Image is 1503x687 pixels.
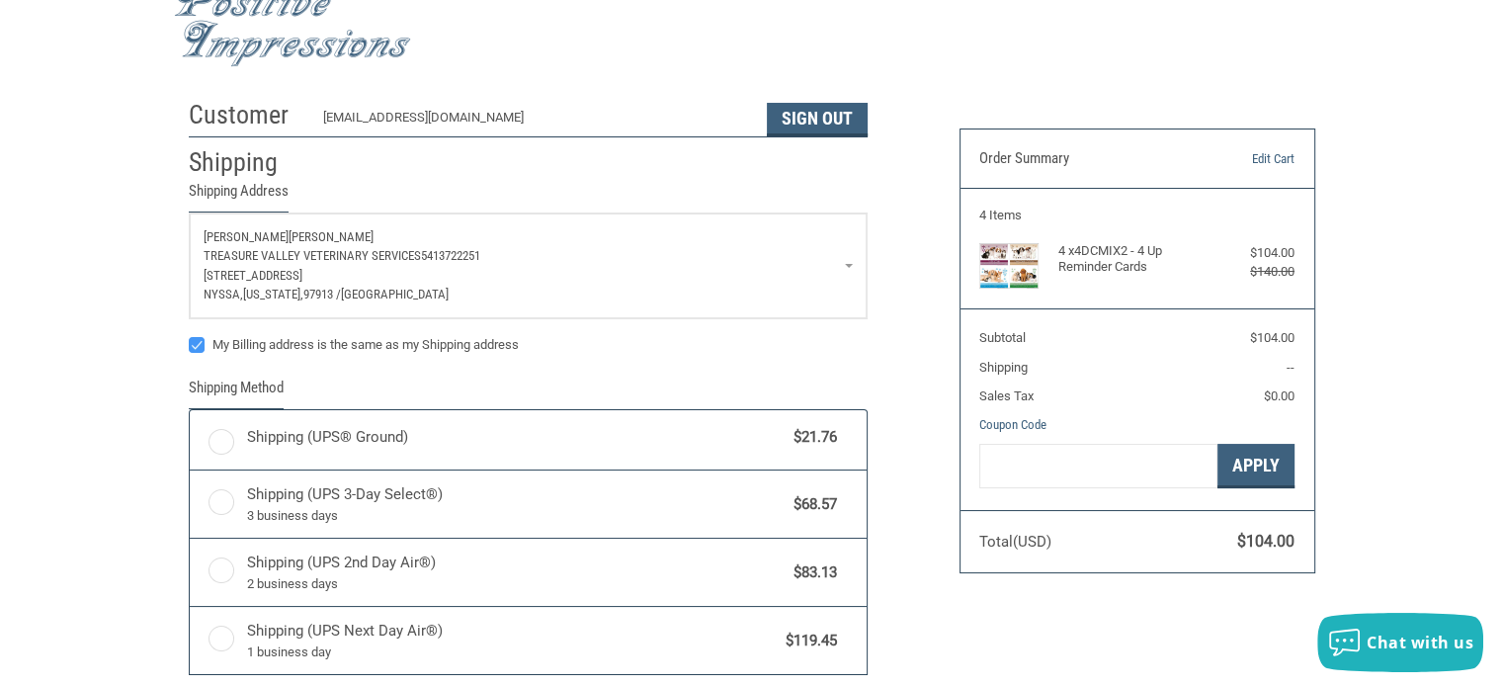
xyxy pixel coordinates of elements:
[247,506,785,526] span: 3 business days
[1237,532,1294,551] span: $104.00
[247,574,785,594] span: 2 business days
[204,268,302,283] span: [STREET_ADDRESS]
[1215,243,1294,263] div: $104.00
[189,337,868,353] label: My Billing address is the same as my Shipping address
[247,643,777,662] span: 1 business day
[777,630,838,652] span: $119.45
[421,248,480,263] span: 5413722251
[243,287,303,301] span: [US_STATE],
[247,483,785,525] span: Shipping (UPS 3-Day Select®)
[204,287,243,301] span: Nyssa,
[979,533,1051,551] span: Total (USD)
[785,426,838,449] span: $21.76
[979,360,1028,375] span: Shipping
[785,493,838,516] span: $68.57
[289,229,374,244] span: [PERSON_NAME]
[247,620,777,661] span: Shipping (UPS Next Day Air®)
[323,108,747,136] div: [EMAIL_ADDRESS][DOMAIN_NAME]
[979,444,1217,488] input: Gift Certificate or Coupon Code
[785,561,838,584] span: $83.13
[204,229,289,244] span: [PERSON_NAME]
[189,99,304,131] h2: Customer
[189,146,304,179] h2: Shipping
[341,287,449,301] span: [GEOGRAPHIC_DATA]
[1287,360,1294,375] span: --
[1264,388,1294,403] span: $0.00
[1058,243,1211,276] h4: 4 x 4DCMIX2 - 4 Up Reminder Cards
[247,552,785,593] span: Shipping (UPS 2nd Day Air®)
[979,208,1294,223] h3: 4 Items
[204,248,421,263] span: Treasure Valley Veterinary Services
[1250,330,1294,345] span: $104.00
[1367,632,1473,653] span: Chat with us
[979,149,1194,169] h3: Order Summary
[189,377,284,409] legend: Shipping Method
[189,180,289,213] legend: Shipping Address
[979,330,1026,345] span: Subtotal
[1194,149,1294,169] a: Edit Cart
[767,103,868,136] button: Sign Out
[1317,613,1483,672] button: Chat with us
[1215,262,1294,282] div: $140.00
[979,388,1034,403] span: Sales Tax
[979,417,1046,432] a: Coupon Code
[247,426,785,449] span: Shipping (UPS® Ground)
[1217,444,1294,488] button: Apply
[190,214,867,318] a: Enter or select a different address
[303,287,341,301] span: 97913 /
